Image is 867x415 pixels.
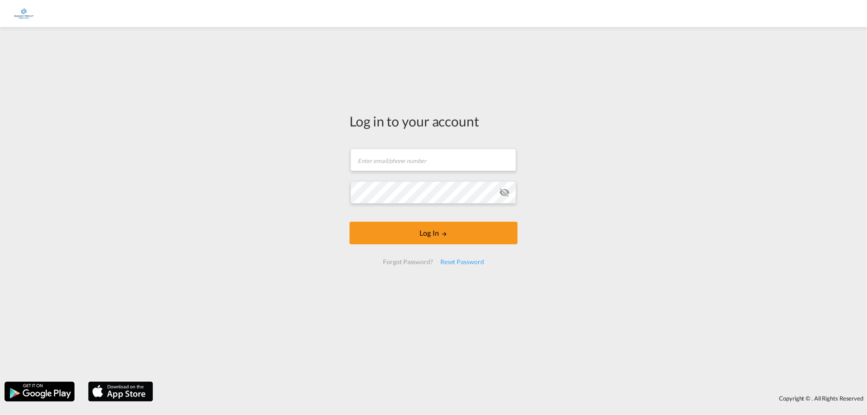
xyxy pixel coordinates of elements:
[499,187,510,198] md-icon: icon-eye-off
[350,149,516,171] input: Enter email/phone number
[4,381,75,402] img: google.png
[87,381,154,402] img: apple.png
[158,391,867,406] div: Copyright © . All Rights Reserved
[437,254,488,270] div: Reset Password
[350,222,517,244] button: LOGIN
[14,4,34,24] img: 6a2c35f0b7c411ef99d84d375d6e7407.jpg
[350,112,517,131] div: Log in to your account
[379,254,436,270] div: Forgot Password?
